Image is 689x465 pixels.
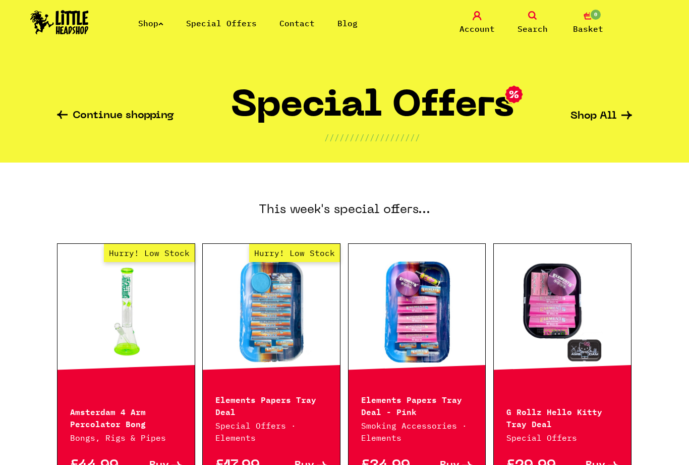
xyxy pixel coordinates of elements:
[324,131,420,143] p: ///////////////////
[518,23,548,35] span: Search
[590,9,602,21] span: 0
[186,18,257,28] a: Special Offers
[215,393,327,417] p: Elements Papers Tray Deal
[104,244,195,262] span: Hurry! Low Stock
[58,262,195,363] a: Hurry! Low Stock
[506,405,618,429] p: G Rollz Hello Kitty Tray Deal
[215,420,327,444] p: Special Offers · Elements
[573,23,603,35] span: Basket
[460,23,495,35] span: Account
[231,89,514,131] h1: Special Offers
[563,11,613,35] a: 0 Basket
[138,18,163,28] a: Shop
[506,432,618,444] p: Special Offers
[57,111,174,122] a: Continue shopping
[203,262,340,363] a: Hurry! Low Stock
[30,10,89,34] img: Little Head Shop Logo
[507,11,558,35] a: Search
[337,18,358,28] a: Blog
[57,163,632,243] h3: This week's special offers...
[70,432,182,444] p: Bongs, Rigs & Pipes
[570,111,632,122] a: Shop All
[70,405,182,429] p: Amsterdam 4 Arm Percolator Bong
[279,18,315,28] a: Contact
[361,420,473,444] p: Smoking Accessories · Elements
[249,244,340,262] span: Hurry! Low Stock
[361,393,473,417] p: Elements Papers Tray Deal - Pink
